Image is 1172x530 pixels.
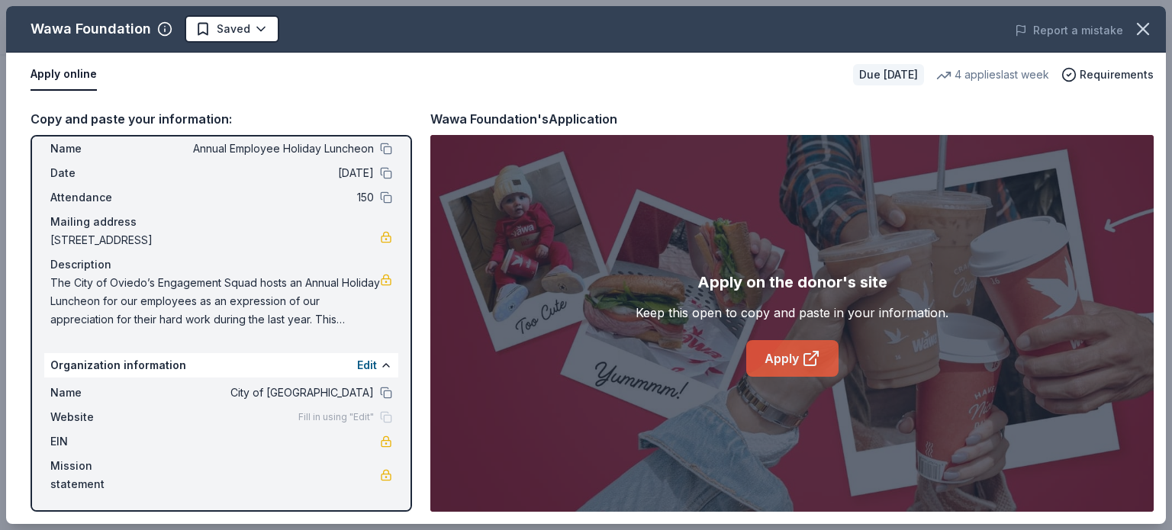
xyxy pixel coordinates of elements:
button: Saved [185,15,279,43]
span: Name [50,140,153,158]
div: Wawa Foundation [31,17,151,41]
button: Apply online [31,59,97,91]
div: Copy and paste your information: [31,109,412,129]
span: Name [50,384,153,402]
span: [STREET_ADDRESS] [50,231,380,249]
div: Organization information [44,353,398,377]
span: City of [GEOGRAPHIC_DATA] [153,384,374,402]
div: Wawa Foundation's Application [430,109,617,129]
button: Edit [357,356,377,374]
div: Due [DATE] [853,64,924,85]
button: Requirements [1061,66,1154,84]
span: [DATE] [153,164,374,182]
span: 150 [153,188,374,207]
div: Apply on the donor's site [697,270,887,294]
a: Apply [746,340,839,377]
span: Annual Employee Holiday Luncheon [153,140,374,158]
span: EIN [50,432,153,451]
span: Website [50,408,153,426]
div: Description [50,255,392,274]
span: Mission statement [50,457,153,493]
span: Fill in using "Edit" [298,411,374,423]
span: Attendance [50,188,153,207]
span: Saved [217,20,250,38]
button: Report a mistake [1015,21,1123,40]
span: Date [50,164,153,182]
div: Keep this open to copy and paste in your information. [636,304,948,322]
div: 4 applies last week [936,66,1049,84]
span: Requirements [1080,66,1154,84]
div: Mailing address [50,213,392,231]
span: The City of Oviedo’s Engagement Squad hosts an Annual Holiday Luncheon for our employees as an ex... [50,274,380,329]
